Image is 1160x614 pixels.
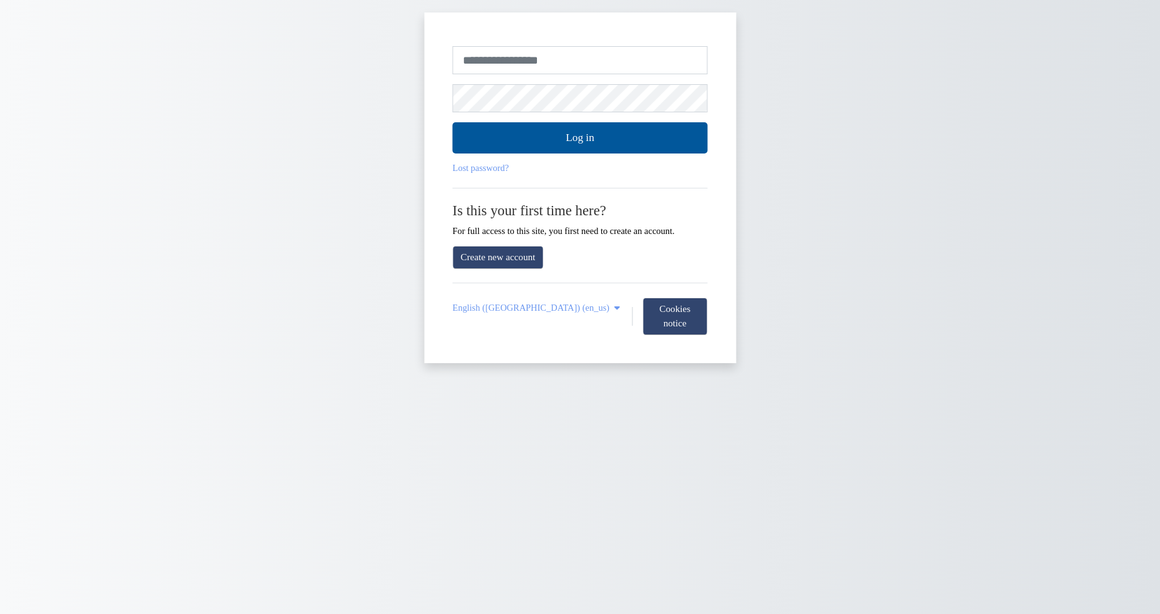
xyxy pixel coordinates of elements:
[453,202,708,236] div: For full access to this site, you first need to create an account.
[642,298,707,335] button: Cookies notice
[453,202,708,219] h2: Is this your first time here?
[453,122,708,153] button: Log in
[453,246,544,269] a: Create new account
[453,303,623,313] a: English (United States) ‎(en_us)‎
[453,163,509,173] a: Lost password?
